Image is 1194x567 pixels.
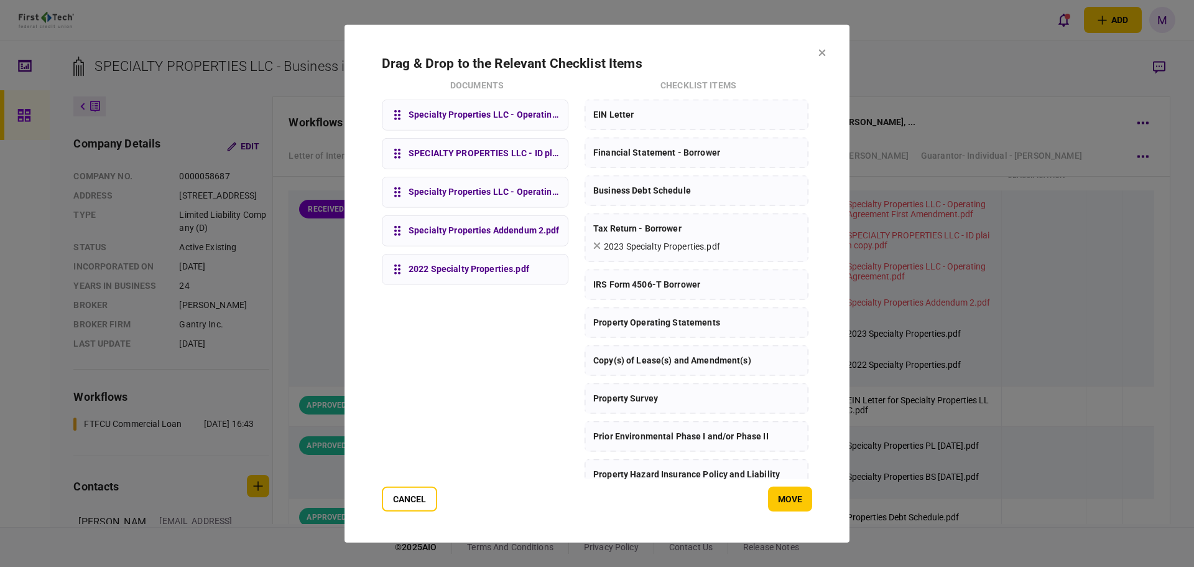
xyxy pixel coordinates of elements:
[593,316,800,329] span: Property Operating Statements
[382,215,568,246] div: Specialty Properties Addendum 2.pdf
[593,222,800,235] span: Tax Return - Borrower
[409,224,560,237] span: Specialty Properties Addendum 2.pdf
[382,55,812,71] h2: Drag & Drop to the Relevant Checklist Items
[593,391,800,405] span: Property Survey
[593,108,800,121] span: EIN Letter
[593,278,800,291] span: IRS Form 4506-T Borrower
[382,99,568,130] div: Specialty Properties LLC - Operating Agreement First Amendment.pdf
[585,78,812,91] div: Checklist Items
[409,147,560,160] span: SPECIALTY PROPERTIES LLC - ID plain copy.pdf
[593,429,800,443] span: Prior Environmental Phase I and/or Phase II
[409,185,560,199] span: Specialty Properties LLC - Operating Agreement.pdf
[382,78,572,91] div: documents
[382,176,568,207] div: Specialty Properties LLC - Operating Agreement.pdf
[593,146,800,159] span: Financial Statement - Borrower
[593,467,800,494] span: Property Hazard Insurance Policy and Liability Insurance Policy
[593,184,800,197] span: Business Debt Schedule
[409,263,529,276] span: 2022 Specialty Properties.pdf
[593,354,800,367] span: Copy(s) of Lease(s) and Amendment(s)
[382,487,437,512] button: Cancel
[382,138,568,169] div: SPECIALTY PROPERTIES LLC - ID plain copy.pdf
[382,253,568,284] div: 2022 Specialty Properties.pdf
[768,487,812,512] button: Move
[604,240,720,253] span: 2023 Specialty Properties.pdf
[409,108,560,121] span: Specialty Properties LLC - Operating Agreement First Amendment.pdf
